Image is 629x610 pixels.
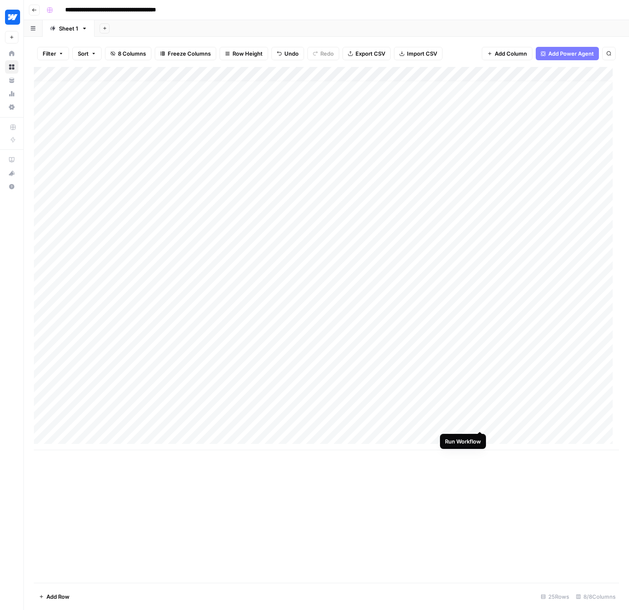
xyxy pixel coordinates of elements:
button: What's new? [5,167,18,180]
div: Run Workflow [445,437,481,446]
button: Workspace: Webflow [5,7,18,28]
span: Add Row [46,592,69,601]
span: Add Column [495,49,527,58]
button: Help + Support [5,180,18,193]
span: Import CSV [407,49,437,58]
button: Filter [37,47,69,60]
a: Settings [5,100,18,114]
span: Undo [284,49,299,58]
button: Row Height [220,47,268,60]
button: Redo [307,47,339,60]
a: Home [5,47,18,60]
a: Browse [5,60,18,74]
span: Row Height [233,49,263,58]
span: Export CSV [355,49,385,58]
a: Your Data [5,74,18,87]
button: Sort [72,47,102,60]
a: AirOps Academy [5,153,18,167]
button: 8 Columns [105,47,151,60]
span: Freeze Columns [168,49,211,58]
span: Add Power Agent [548,49,594,58]
button: Add Power Agent [536,47,599,60]
button: Add Column [482,47,532,60]
span: 8 Columns [118,49,146,58]
div: Sheet 1 [59,24,78,33]
button: Freeze Columns [155,47,216,60]
button: Import CSV [394,47,442,60]
button: Add Row [34,590,74,603]
button: Export CSV [343,47,391,60]
a: Sheet 1 [43,20,95,37]
span: Filter [43,49,56,58]
div: 25 Rows [537,590,573,603]
span: Sort [78,49,89,58]
div: What's new? [5,167,18,179]
span: Redo [320,49,334,58]
img: Webflow Logo [5,10,20,25]
div: 8/8 Columns [573,590,619,603]
button: Undo [271,47,304,60]
a: Usage [5,87,18,100]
